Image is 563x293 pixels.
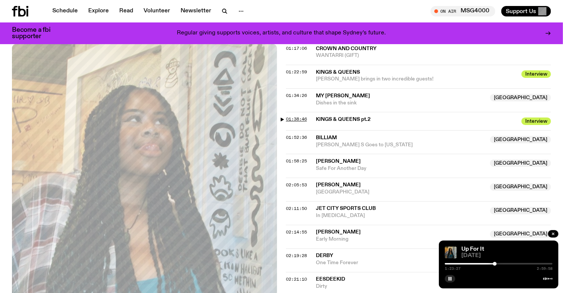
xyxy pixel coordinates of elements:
span: EesDeeKid [316,277,345,282]
a: Newsletter [176,6,216,16]
span: 02:11:50 [286,206,307,212]
button: 02:11:50 [286,207,307,211]
button: 01:52:36 [286,136,307,140]
span: 2:59:58 [537,267,553,271]
span: Jet City Sports Club [316,206,376,211]
button: 01:34:26 [286,94,307,98]
p: Regular giving supports voices, artists, and culture that shape Sydney’s future. [177,30,386,37]
span: WANTARRI (GIFT) [316,52,551,59]
span: Support Us [506,8,536,15]
span: [GEOGRAPHIC_DATA] [490,159,551,167]
span: Crown and Country [316,46,376,52]
button: 01:17:06 [286,47,307,51]
span: Billiam [316,135,337,141]
a: Volunteer [139,6,175,16]
span: One Time Forever [316,260,551,267]
span: [GEOGRAPHIC_DATA] [490,183,551,191]
h3: Become a fbi supporter [12,27,60,40]
span: KINGS & QUEENS pt.2 [316,116,517,123]
span: 01:52:36 [286,135,307,141]
span: [GEOGRAPHIC_DATA] [316,189,486,196]
span: In [MEDICAL_DATA] [316,213,486,220]
span: 02:14:55 [286,229,307,235]
span: DERBY [316,253,333,259]
a: Schedule [48,6,82,16]
span: 02:21:10 [286,277,307,283]
span: 02:05:53 [286,182,307,188]
span: Early Morning [316,236,486,243]
span: Safe For Another Day [316,165,486,173]
span: Dirty [316,283,551,290]
button: 01:38:46 [286,117,307,122]
span: [GEOGRAPHIC_DATA] [490,207,551,214]
span: [GEOGRAPHIC_DATA] [490,136,551,143]
span: 02:19:28 [286,253,307,259]
span: Interview [522,70,551,78]
span: KINGS & QUEENS [316,69,517,76]
span: [PERSON_NAME] brings in two incredible guests! [316,77,434,82]
button: 02:21:10 [286,278,307,282]
span: [GEOGRAPHIC_DATA] [490,231,551,238]
a: Explore [84,6,113,16]
span: [PERSON_NAME] [316,230,361,235]
span: Interview [522,117,551,125]
button: Support Us [501,6,551,16]
span: Dishes in the sink [316,100,486,107]
span: 01:34:26 [286,93,307,99]
a: Read [115,6,138,16]
span: 1:23:27 [445,267,461,271]
button: On AirMSG4000 [431,6,495,16]
span: [DATE] [461,253,553,259]
span: [PERSON_NAME] S Goes to [US_STATE] [316,142,486,149]
button: 02:05:53 [286,183,307,187]
button: 01:58:25 [286,159,307,164]
span: [GEOGRAPHIC_DATA] [490,94,551,101]
a: Up For It [461,246,484,252]
button: 02:19:28 [286,254,307,258]
span: 01:17:06 [286,46,307,52]
span: [PERSON_NAME] [316,183,361,188]
button: 02:14:55 [286,231,307,235]
button: 01:22:59 [286,70,307,74]
img: Ify - a Brown Skin girl with black braided twists, looking up to the side with her tongue stickin... [445,247,457,259]
span: My [PERSON_NAME] [316,94,370,99]
span: 01:58:25 [286,158,307,164]
span: 01:38:46 [286,116,307,122]
span: 01:22:59 [286,69,307,75]
span: [PERSON_NAME] [316,159,361,164]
